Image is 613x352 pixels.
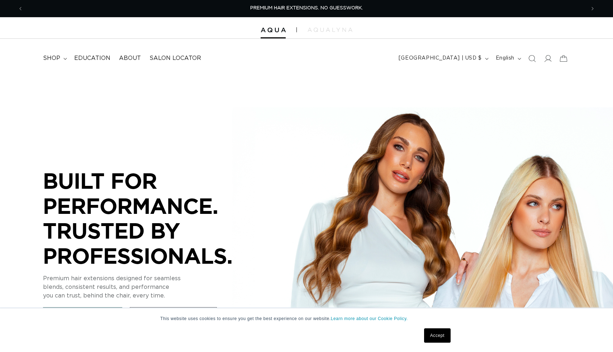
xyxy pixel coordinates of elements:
[119,55,141,62] span: About
[130,307,217,323] a: Unlock Pro Access
[70,50,115,66] a: Education
[160,315,453,322] p: This website uses cookies to ensure you get the best experience on our website.
[424,328,451,343] a: Accept
[308,28,352,32] img: aqualyna.com
[145,50,205,66] a: Salon Locator
[261,28,286,33] img: Aqua Hair Extensions
[39,50,70,66] summary: shop
[399,55,482,62] span: [GEOGRAPHIC_DATA] | USD $
[491,52,524,65] button: English
[331,316,408,321] a: Learn more about our Cookie Policy.
[585,2,600,15] button: Next announcement
[74,55,110,62] span: Education
[149,55,201,62] span: Salon Locator
[43,307,122,323] a: See Our Systems
[115,50,145,66] a: About
[43,55,60,62] span: shop
[250,6,363,10] span: PREMIUM HAIR EXTENSIONS. NO GUESSWORK.
[524,51,540,66] summary: Search
[394,52,491,65] button: [GEOGRAPHIC_DATA] | USD $
[43,168,258,268] p: BUILT FOR PERFORMANCE. TRUSTED BY PROFESSIONALS.
[43,274,258,300] p: Premium hair extensions designed for seamless blends, consistent results, and performance you can...
[13,2,28,15] button: Previous announcement
[496,55,514,62] span: English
